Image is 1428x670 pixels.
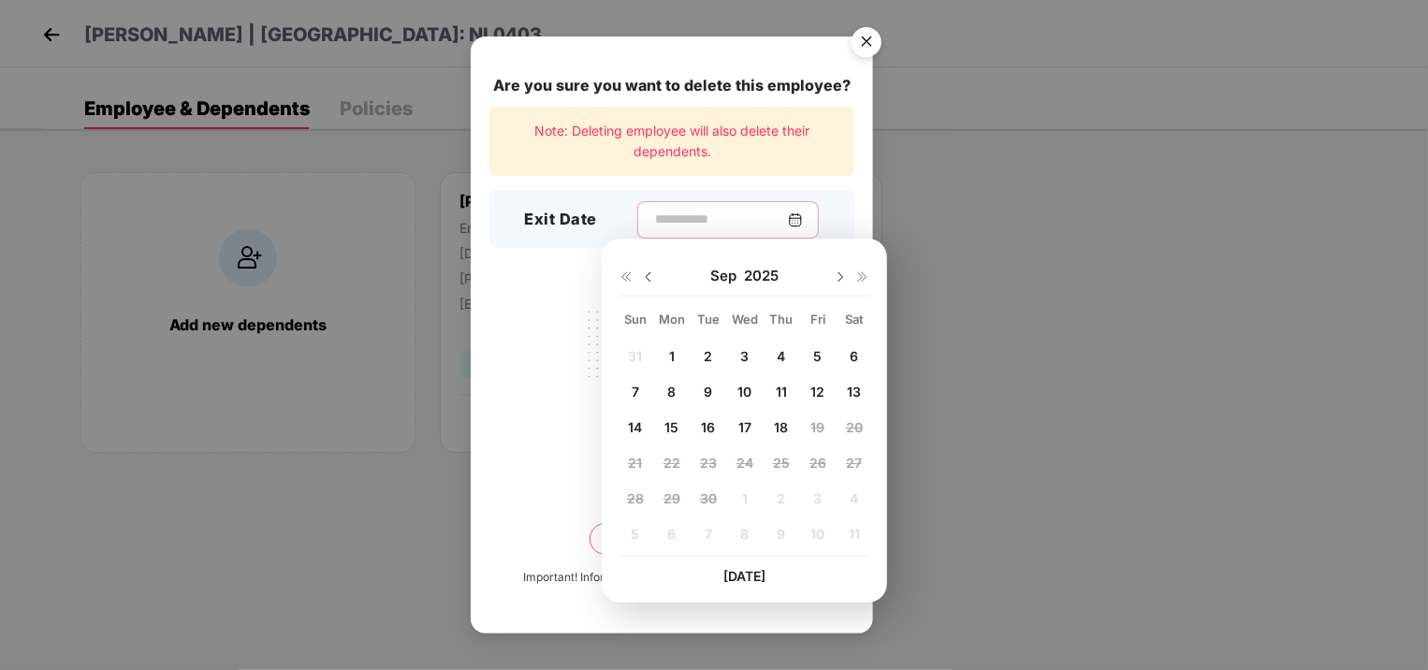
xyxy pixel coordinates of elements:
[765,311,797,328] div: Thu
[619,311,651,328] div: Sun
[840,19,893,71] img: svg+xml;base64,PHN2ZyB4bWxucz0iaHR0cDovL3d3dy53My5vcmcvMjAwMC9zdmciIHdpZHRoPSI1NiIgaGVpZ2h0PSI1Ni...
[641,269,656,284] img: svg+xml;base64,PHN2ZyBpZD0iRHJvcGRvd24tMzJ4MzIiIHhtbG5zPSJodHRwOi8vd3d3LnczLm9yZy8yMDAwL3N2ZyIgd2...
[692,311,724,328] div: Tue
[840,19,891,69] button: Close
[744,267,779,285] span: 2025
[489,107,854,177] div: Note: Deleting employee will also delete their dependents.
[788,212,803,227] img: svg+xml;base64,PHN2ZyBpZD0iQ2FsZW5kYXItMzJ4MzIiIHhtbG5zPSJodHRwOi8vd3d3LnczLm9yZy8yMDAwL3N2ZyIgd2...
[777,348,785,364] span: 4
[525,208,598,232] h3: Exit Date
[728,311,761,328] div: Wed
[833,269,848,284] img: svg+xml;base64,PHN2ZyBpZD0iRHJvcGRvd24tMzJ4MzIiIHhtbG5zPSJodHRwOi8vd3d3LnczLm9yZy8yMDAwL3N2ZyIgd2...
[664,419,678,435] span: 15
[567,300,777,446] img: svg+xml;base64,PHN2ZyB4bWxucz0iaHR0cDovL3d3dy53My5vcmcvMjAwMC9zdmciIHdpZHRoPSIyMjQiIGhlaWdodD0iMT...
[667,384,676,400] span: 8
[740,348,749,364] span: 3
[838,311,870,328] div: Sat
[632,384,639,400] span: 7
[855,269,870,284] img: svg+xml;base64,PHN2ZyB4bWxucz0iaHR0cDovL3d3dy53My5vcmcvMjAwMC9zdmciIHdpZHRoPSIxNiIgaGVpZ2h0PSIxNi...
[655,311,688,328] div: Mon
[850,348,858,364] span: 6
[723,568,765,584] span: [DATE]
[710,267,744,285] span: Sep
[489,74,854,97] div: Are you sure you want to delete this employee?
[737,384,751,400] span: 10
[523,569,821,587] div: Important! Information once deleted, can’t be recovered.
[619,269,634,284] img: svg+xml;base64,PHN2ZyB4bWxucz0iaHR0cDovL3d3dy53My5vcmcvMjAwMC9zdmciIHdpZHRoPSIxNiIgaGVpZ2h0PSIxNi...
[738,419,751,435] span: 17
[801,311,834,328] div: Fri
[628,419,642,435] span: 14
[813,348,822,364] span: 5
[704,348,712,364] span: 2
[776,384,787,400] span: 11
[810,384,824,400] span: 12
[669,348,675,364] span: 1
[704,384,712,400] span: 9
[847,384,861,400] span: 13
[590,523,754,555] button: Delete permanently
[701,419,715,435] span: 16
[774,419,788,435] span: 18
